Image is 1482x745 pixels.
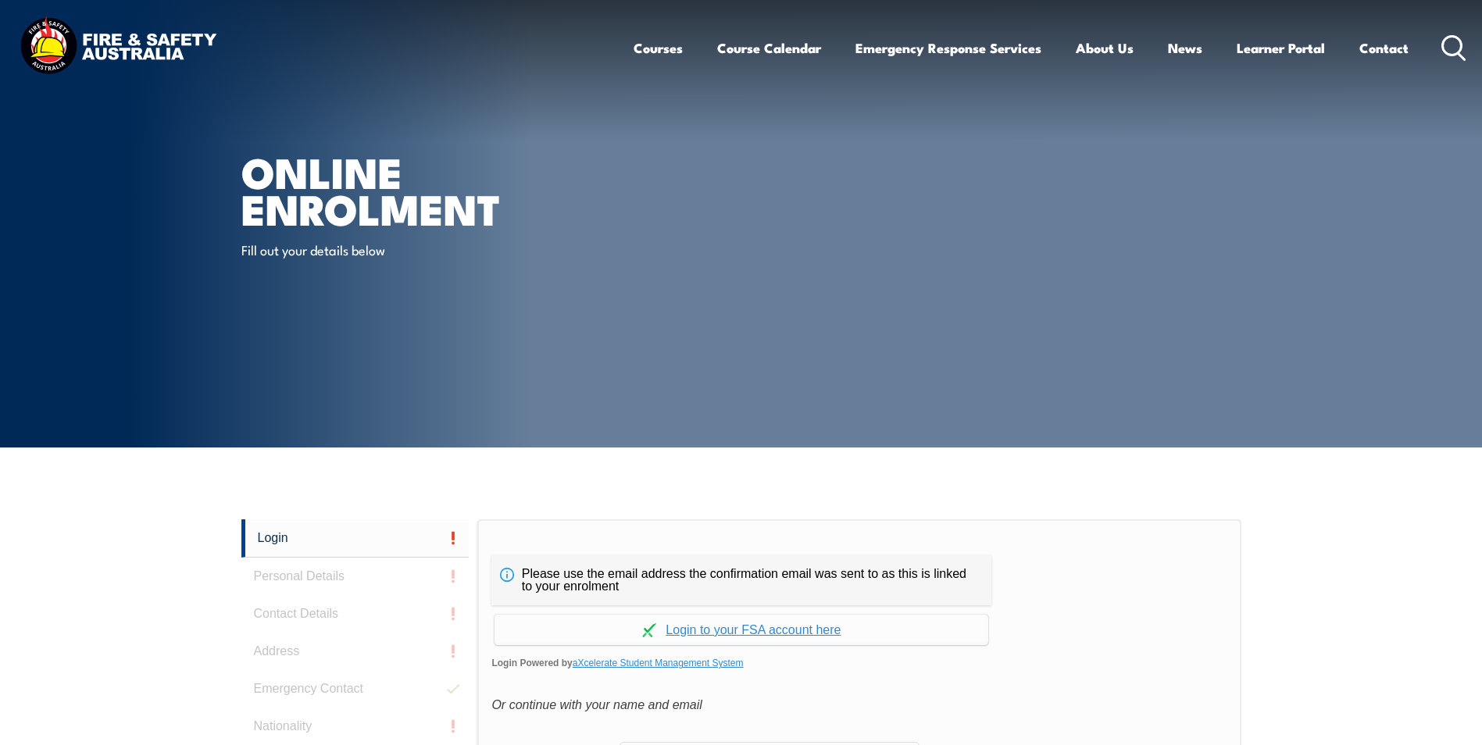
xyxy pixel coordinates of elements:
[642,623,656,637] img: Log in withaxcelerate
[241,519,470,558] a: Login
[717,27,821,69] a: Course Calendar
[491,651,1227,675] span: Login Powered by
[491,555,991,605] div: Please use the email address the confirmation email was sent to as this is linked to your enrolment
[1237,27,1325,69] a: Learner Portal
[241,241,527,258] p: Fill out your details below
[491,693,1227,717] div: Or continue with your name and email
[1359,27,1409,69] a: Contact
[1168,27,1202,69] a: News
[241,153,627,226] h1: Online Enrolment
[1076,27,1134,69] a: About Us
[855,27,1041,69] a: Emergency Response Services
[573,658,744,668] a: aXcelerate Student Management System
[634,27,683,69] a: Courses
